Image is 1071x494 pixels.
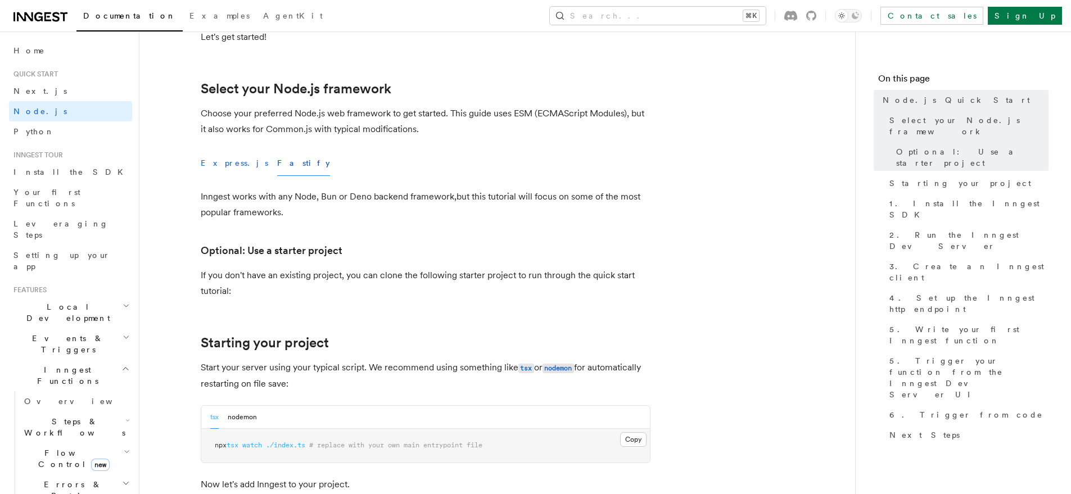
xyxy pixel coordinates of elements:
span: Steps & Workflows [20,416,125,438]
button: Flow Controlnew [20,443,132,474]
span: # replace with your own main entrypoint file [309,441,482,449]
a: Next Steps [885,425,1049,445]
span: Local Development [9,301,123,324]
span: Inngest tour [9,151,63,160]
span: Optional: Use a starter project [896,146,1049,169]
a: Select your Node.js framework [885,110,1049,142]
a: Overview [20,391,132,411]
span: Node.js [13,107,67,116]
p: Inngest works with any Node, Bun or Deno backend framework,but this tutorial will focus on some o... [201,189,650,220]
p: If you don't have an existing project, you can clone the following starter project to run through... [201,268,650,299]
p: Start your server using your typical script. We recommend using something like or for automatical... [201,360,650,392]
a: 3. Create an Inngest client [885,256,1049,288]
span: tsx [227,441,238,449]
a: Setting up your app [9,245,132,277]
span: 3. Create an Inngest client [889,261,1049,283]
a: Contact sales [880,7,983,25]
span: Leveraging Steps [13,219,109,239]
span: 6. Trigger from code [889,409,1043,420]
span: Install the SDK [13,167,130,176]
span: 2. Run the Inngest Dev Server [889,229,1049,252]
span: AgentKit [263,11,323,20]
span: Examples [189,11,250,20]
p: Let's get started! [201,29,650,45]
a: tsx [518,362,534,373]
span: Quick start [9,70,58,79]
span: Your first Functions [13,188,80,208]
span: Features [9,285,47,294]
span: Home [13,45,45,56]
span: Overview [24,397,140,406]
a: Optional: Use a starter project [892,142,1049,173]
span: Setting up your app [13,251,110,271]
a: Node.js [9,101,132,121]
span: Next Steps [889,429,960,441]
button: Toggle dark mode [835,9,862,22]
button: Inngest Functions [9,360,132,391]
span: Python [13,127,55,136]
a: Documentation [76,3,183,31]
a: Next.js [9,81,132,101]
a: Examples [183,3,256,30]
a: Home [9,40,132,61]
a: Sign Up [988,7,1062,25]
button: Local Development [9,297,132,328]
code: tsx [518,364,534,373]
button: nodemon [228,406,257,429]
span: Next.js [13,87,67,96]
button: Express.js [201,151,268,176]
span: Select your Node.js framework [889,115,1049,137]
button: Search...⌘K [550,7,766,25]
a: Starting your project [201,335,329,351]
code: nodemon [543,364,574,373]
a: Optional: Use a starter project [201,243,342,259]
button: Copy [620,432,647,447]
a: AgentKit [256,3,329,30]
span: 4. Set up the Inngest http endpoint [889,292,1049,315]
kbd: ⌘K [743,10,759,21]
a: Python [9,121,132,142]
a: 1. Install the Inngest SDK [885,193,1049,225]
a: 5. Write your first Inngest function [885,319,1049,351]
a: Your first Functions [9,182,132,214]
span: 1. Install the Inngest SDK [889,198,1049,220]
a: nodemon [543,362,574,373]
span: new [91,459,110,471]
span: Node.js Quick Start [883,94,1030,106]
a: Leveraging Steps [9,214,132,245]
a: Node.js Quick Start [878,90,1049,110]
button: Events & Triggers [9,328,132,360]
button: Fastify [277,151,330,176]
span: 5. Trigger your function from the Inngest Dev Server UI [889,355,1049,400]
span: watch [242,441,262,449]
a: 4. Set up the Inngest http endpoint [885,288,1049,319]
span: Flow Control [20,447,124,470]
button: Steps & Workflows [20,411,132,443]
span: Starting your project [889,178,1031,189]
p: Now let's add Inngest to your project. [201,477,650,492]
a: 2. Run the Inngest Dev Server [885,225,1049,256]
a: Starting your project [885,173,1049,193]
a: Install the SDK [9,162,132,182]
p: Choose your preferred Node.js web framework to get started. This guide uses ESM (ECMAScript Modul... [201,106,650,137]
span: npx [215,441,227,449]
a: 5. Trigger your function from the Inngest Dev Server UI [885,351,1049,405]
a: Select your Node.js framework [201,81,391,97]
a: 6. Trigger from code [885,405,1049,425]
span: Documentation [83,11,176,20]
span: Events & Triggers [9,333,123,355]
button: tsx [210,406,219,429]
span: ./index.ts [266,441,305,449]
h4: On this page [878,72,1049,90]
span: Inngest Functions [9,364,121,387]
span: 5. Write your first Inngest function [889,324,1049,346]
